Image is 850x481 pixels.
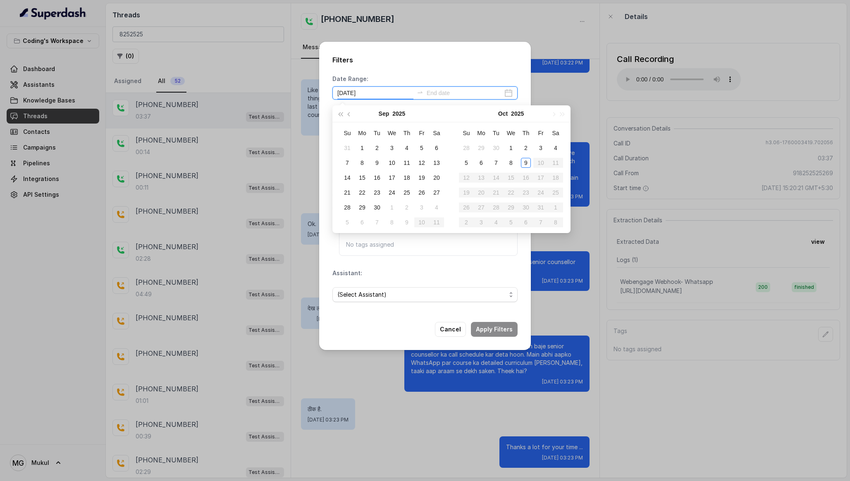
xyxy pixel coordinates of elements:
th: Sa [429,126,444,140]
th: Mo [355,126,370,140]
td: 2025-09-14 [340,170,355,185]
div: 29 [357,202,367,212]
div: 6 [357,217,367,227]
div: 9 [521,158,531,168]
td: 2025-10-03 [414,200,429,215]
th: Su [459,126,474,140]
div: 28 [461,143,471,153]
span: (Select Assistant) [337,290,506,300]
th: Fr [414,126,429,140]
td: 2025-09-18 [399,170,414,185]
th: Sa [548,126,563,140]
p: No tags assigned [346,240,511,249]
button: Cancel [435,322,466,337]
div: 15 [357,173,367,183]
td: 2025-09-16 [370,170,384,185]
div: 4 [402,143,412,153]
td: 2025-10-04 [429,200,444,215]
th: Mo [474,126,489,140]
div: 5 [342,217,352,227]
td: 2025-09-13 [429,155,444,170]
div: 8 [357,158,367,168]
td: 2025-09-17 [384,170,399,185]
td: 2025-10-05 [459,155,474,170]
span: to [417,89,423,95]
div: 6 [476,158,486,168]
input: End date [427,88,503,98]
div: 4 [551,143,561,153]
td: 2025-10-02 [518,140,533,155]
td: 2025-09-02 [370,140,384,155]
div: 5 [461,158,471,168]
span: swap-right [417,89,423,95]
td: 2025-10-09 [399,215,414,230]
td: 2025-09-19 [414,170,429,185]
td: 2025-10-02 [399,200,414,215]
button: 2025 [511,105,524,122]
div: 19 [417,173,427,183]
td: 2025-10-04 [548,140,563,155]
input: Start date [337,88,413,98]
div: 7 [372,217,382,227]
td: 2025-08-31 [340,140,355,155]
div: 9 [402,217,412,227]
p: Assistant: [332,269,362,277]
h2: Filters [332,55,518,65]
div: 24 [387,188,397,198]
button: (Select Assistant) [332,287,518,302]
div: 3 [387,143,397,153]
td: 2025-10-09 [518,155,533,170]
th: We [504,126,518,140]
div: 4 [432,202,442,212]
td: 2025-09-06 [429,140,444,155]
div: 28 [342,202,352,212]
td: 2025-09-05 [414,140,429,155]
div: 12 [417,158,427,168]
div: 16 [372,173,382,183]
div: 7 [491,158,501,168]
td: 2025-10-05 [340,215,355,230]
div: 8 [506,158,516,168]
div: 2 [372,143,382,153]
td: 2025-09-30 [489,140,504,155]
div: 13 [432,158,442,168]
div: 7 [342,158,352,168]
div: 17 [387,173,397,183]
div: 29 [476,143,486,153]
div: 25 [402,188,412,198]
div: 2 [521,143,531,153]
td: 2025-09-27 [429,185,444,200]
div: 22 [357,188,367,198]
div: 10 [387,158,397,168]
td: 2025-10-06 [474,155,489,170]
div: 14 [342,173,352,183]
td: 2025-10-08 [504,155,518,170]
td: 2025-09-08 [355,155,370,170]
div: 20 [432,173,442,183]
td: 2025-09-10 [384,155,399,170]
td: 2025-09-11 [399,155,414,170]
td: 2025-10-07 [489,155,504,170]
div: 31 [342,143,352,153]
td: 2025-09-01 [355,140,370,155]
div: 9 [372,158,382,168]
div: 5 [417,143,427,153]
button: Oct [498,105,508,122]
td: 2025-10-07 [370,215,384,230]
td: 2025-09-20 [429,170,444,185]
td: 2025-09-25 [399,185,414,200]
p: Date Range: [332,75,368,83]
div: 18 [402,173,412,183]
div: 1 [387,202,397,212]
td: 2025-09-03 [384,140,399,155]
div: 30 [372,202,382,212]
div: 2 [402,202,412,212]
div: 23 [372,188,382,198]
div: 6 [432,143,442,153]
button: Sep [379,105,389,122]
td: 2025-09-26 [414,185,429,200]
td: 2025-09-09 [370,155,384,170]
div: 3 [536,143,546,153]
td: 2025-09-24 [384,185,399,200]
div: 30 [491,143,501,153]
